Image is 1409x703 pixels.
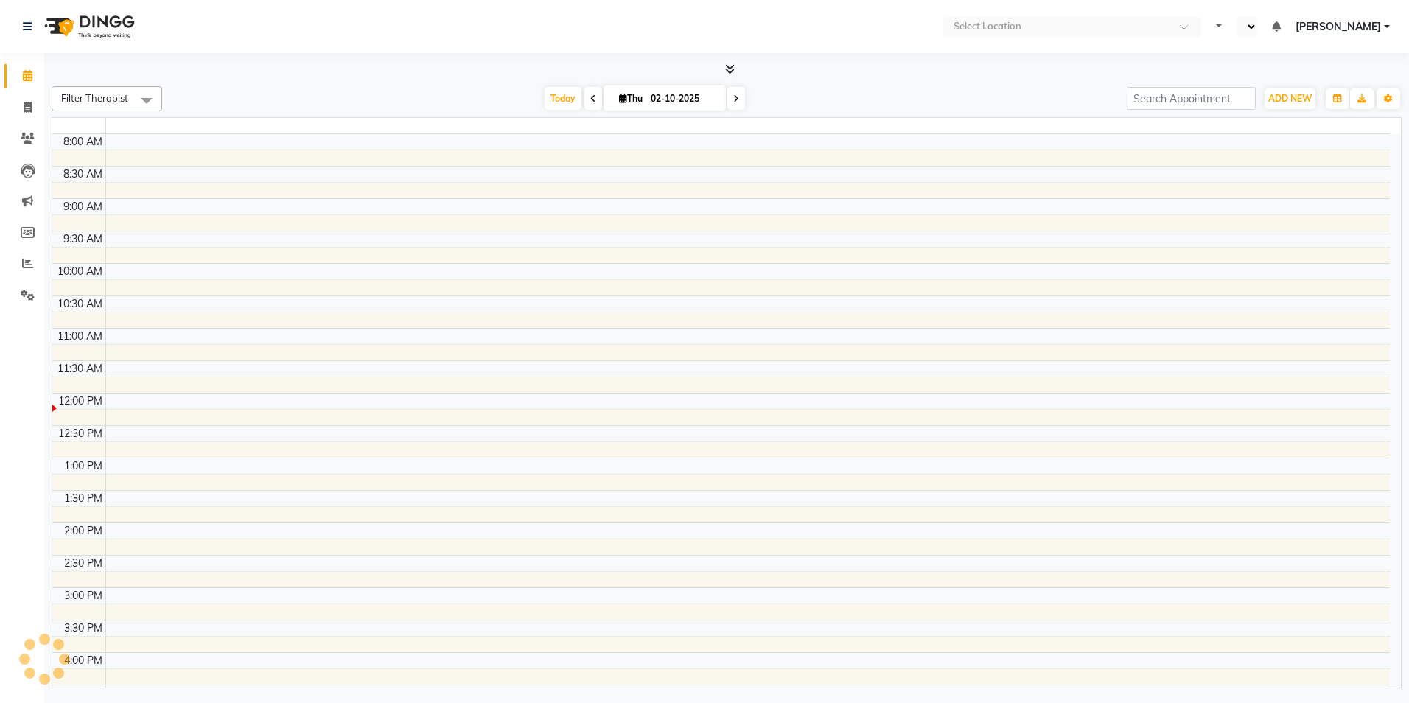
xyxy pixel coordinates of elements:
[1265,88,1315,109] button: ADD NEW
[61,588,105,604] div: 3:00 PM
[61,556,105,571] div: 2:30 PM
[55,394,105,409] div: 12:00 PM
[61,653,105,668] div: 4:00 PM
[1127,87,1256,110] input: Search Appointment
[61,620,105,636] div: 3:30 PM
[60,134,105,150] div: 8:00 AM
[55,361,105,377] div: 11:30 AM
[545,87,581,110] span: Today
[55,426,105,441] div: 12:30 PM
[1296,19,1381,35] span: [PERSON_NAME]
[646,88,720,110] input: 2025-10-02
[1268,93,1312,104] span: ADD NEW
[55,329,105,344] div: 11:00 AM
[61,92,128,104] span: Filter Therapist
[55,264,105,279] div: 10:00 AM
[615,93,646,104] span: Thu
[38,6,139,47] img: logo
[61,685,105,701] div: 4:30 PM
[55,296,105,312] div: 10:30 AM
[61,458,105,474] div: 1:00 PM
[60,231,105,247] div: 9:30 AM
[60,167,105,182] div: 8:30 AM
[954,19,1021,34] div: Select Location
[61,491,105,506] div: 1:30 PM
[60,199,105,214] div: 9:00 AM
[61,523,105,539] div: 2:00 PM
